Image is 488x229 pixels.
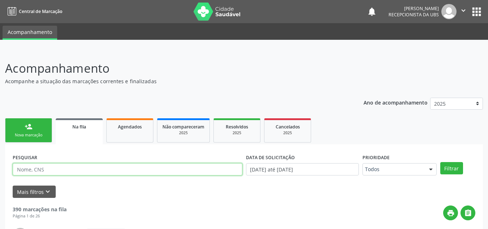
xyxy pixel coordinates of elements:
div: Página 1 de 26 [13,213,67,219]
a: Central de Marcação [5,5,62,17]
input: Nome, CNS [13,163,242,175]
div: Nova marcação [10,132,47,138]
label: DATA DE SOLICITAÇÃO [246,152,295,163]
span: Não compareceram [162,124,204,130]
img: img [441,4,457,19]
p: Ano de acompanhamento [364,98,428,107]
div: [PERSON_NAME] [389,5,439,12]
strong: 390 marcações na fila [13,206,67,213]
i: keyboard_arrow_down [44,188,52,196]
div: 2025 [162,130,204,136]
input: Selecione um intervalo [246,163,359,175]
button:  [457,4,470,19]
button:  [461,205,475,220]
span: Central de Marcação [19,8,62,14]
p: Acompanhamento [5,59,340,77]
button: Filtrar [440,162,463,174]
i: print [447,209,455,217]
span: Todos [365,166,422,173]
button: print [443,205,458,220]
span: Recepcionista da UBS [389,12,439,18]
span: Cancelados [276,124,300,130]
p: Acompanhe a situação das marcações correntes e finalizadas [5,77,340,85]
span: Resolvidos [226,124,248,130]
span: Agendados [118,124,142,130]
button: notifications [367,7,377,17]
div: 2025 [270,130,306,136]
button: apps [470,5,483,18]
div: person_add [25,123,33,131]
span: Na fila [72,124,86,130]
div: 2025 [219,130,255,136]
a: Acompanhamento [3,26,57,40]
i:  [459,7,467,14]
i:  [464,209,472,217]
label: Prioridade [362,152,390,163]
label: PESQUISAR [13,152,37,163]
button: Mais filtroskeyboard_arrow_down [13,186,56,198]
